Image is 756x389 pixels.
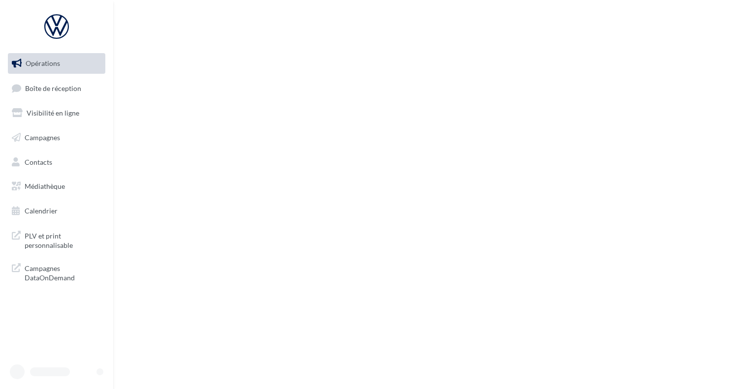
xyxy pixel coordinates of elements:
[25,229,101,250] span: PLV et print personnalisable
[6,225,107,254] a: PLV et print personnalisable
[25,133,60,142] span: Campagnes
[6,53,107,74] a: Opérations
[26,59,60,67] span: Opérations
[6,127,107,148] a: Campagnes
[25,157,52,166] span: Contacts
[6,201,107,221] a: Calendrier
[6,258,107,287] a: Campagnes DataOnDemand
[25,182,65,190] span: Médiathèque
[25,207,58,215] span: Calendrier
[6,103,107,123] a: Visibilité en ligne
[6,152,107,173] a: Contacts
[25,84,81,92] span: Boîte de réception
[25,262,101,283] span: Campagnes DataOnDemand
[6,176,107,197] a: Médiathèque
[27,109,79,117] span: Visibilité en ligne
[6,78,107,99] a: Boîte de réception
